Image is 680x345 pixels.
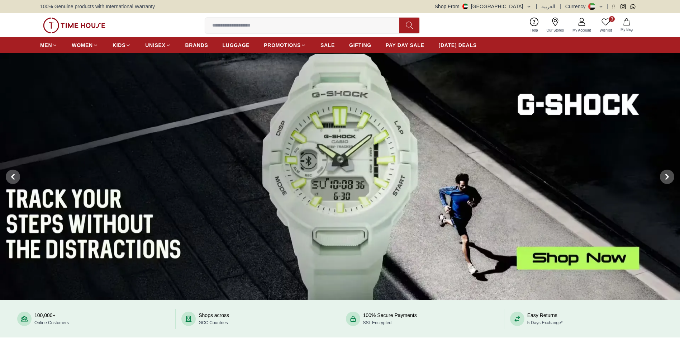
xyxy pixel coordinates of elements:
[199,312,229,326] div: Shops across
[199,320,228,325] span: GCC Countries
[597,28,615,33] span: Wishlist
[386,42,424,49] span: PAY DAY SALE
[536,3,537,10] span: |
[570,28,594,33] span: My Account
[439,42,477,49] span: [DATE] DEALS
[185,42,208,49] span: BRANDS
[72,39,98,52] a: WOMEN
[113,39,131,52] a: KIDS
[223,39,250,52] a: LUGGAGE
[34,320,69,325] span: Online Customers
[40,42,52,49] span: MEN
[618,27,636,32] span: My Bag
[609,16,615,22] span: 3
[630,4,636,9] a: Whatsapp
[565,3,589,10] div: Currency
[145,39,171,52] a: UNISEX
[113,42,125,49] span: KIDS
[544,28,567,33] span: Our Stores
[349,42,371,49] span: GIFTING
[528,28,541,33] span: Help
[349,39,371,52] a: GIFTING
[527,320,563,325] span: 5 Days Exchange*
[320,39,335,52] a: SALE
[386,39,424,52] a: PAY DAY SALE
[223,42,250,49] span: LUGGAGE
[595,16,616,34] a: 3Wishlist
[72,42,93,49] span: WOMEN
[43,18,105,33] img: ...
[541,3,555,10] button: العربية
[363,320,392,325] span: SSL Encrypted
[616,17,637,34] button: My Bag
[439,39,477,52] a: [DATE] DEALS
[462,4,468,9] img: United Arab Emirates
[526,16,542,34] a: Help
[620,4,626,9] a: Instagram
[435,3,532,10] button: Shop From[GEOGRAPHIC_DATA]
[185,39,208,52] a: BRANDS
[264,42,301,49] span: PROMOTIONS
[145,42,165,49] span: UNISEX
[264,39,306,52] a: PROMOTIONS
[320,42,335,49] span: SALE
[542,16,568,34] a: Our Stores
[34,312,69,326] div: 100,000+
[40,3,155,10] span: 100% Genuine products with International Warranty
[527,312,563,326] div: Easy Returns
[611,4,616,9] a: Facebook
[560,3,561,10] span: |
[607,3,608,10] span: |
[363,312,417,326] div: 100% Secure Payments
[40,39,57,52] a: MEN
